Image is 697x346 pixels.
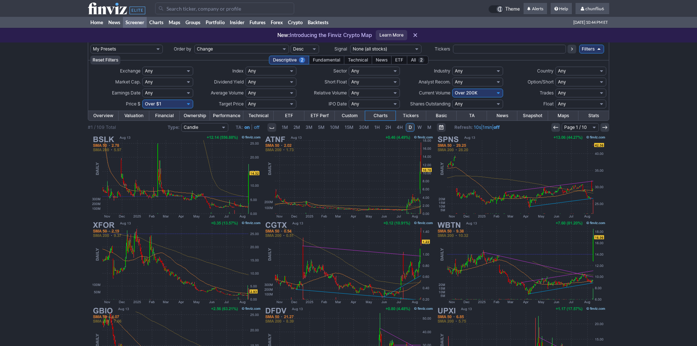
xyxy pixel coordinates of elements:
[415,123,424,132] a: W
[394,123,405,132] a: 4H
[474,124,481,130] a: 10s
[409,124,412,130] span: D
[454,124,473,130] b: Refresh:
[263,220,434,305] img: CGTX - Cognition Therapeutics Inc - Stock Price Chart
[119,111,149,120] a: Valuation
[123,17,147,28] a: Screener
[293,124,300,130] span: 2M
[344,56,372,64] div: Technical
[90,56,120,64] button: Reset Filters
[345,124,353,130] span: 15M
[488,5,520,13] a: Theme
[91,220,262,305] img: XFOR - X4 Pharmaceuticals Inc - Stock Price Chart
[505,5,520,13] span: Theme
[528,79,554,85] span: Option/Short
[244,124,250,130] a: on
[425,123,434,132] a: M
[517,111,548,120] a: Snapshot
[426,111,457,120] a: Basic
[267,123,276,132] button: Interval
[214,79,244,85] span: Dividend Yield
[359,124,369,130] span: 30M
[88,17,106,28] a: Home
[573,17,608,28] span: [DATE] 10:44 PM ET
[211,90,244,96] span: Average Volume
[494,124,500,130] a: off
[314,90,347,96] span: Relative Volume
[155,3,294,14] input: Search
[410,101,450,107] span: Shares Outstanding
[106,17,123,28] a: News
[305,17,331,28] a: Backtests
[227,17,247,28] a: Insider
[180,111,210,120] a: Ownership
[277,32,290,38] span: New:
[251,124,252,130] span: |
[407,56,428,64] div: All
[383,123,394,132] a: 2H
[268,17,285,28] a: Forex
[147,17,166,28] a: Charts
[112,90,140,96] span: Earnings Date
[356,123,371,132] a: 30M
[435,220,607,305] img: WBTN - Webtoon Entertainment Inc - Stock Price Chart
[149,111,180,120] a: Financial
[434,68,450,74] span: Industry
[435,46,450,52] span: Tickers
[417,124,422,130] span: W
[88,124,116,131] div: #1 / 109 Total
[306,124,312,130] span: 3M
[247,17,268,28] a: Futures
[126,101,140,107] span: Price $
[335,111,365,120] a: Custom
[372,56,391,64] div: News
[232,68,244,74] span: Index
[406,123,415,132] a: D
[174,46,191,52] span: Order by
[299,57,305,63] span: 2
[435,134,607,220] img: SPNS - Sapiens International Corp NV - Stock Price Chart
[543,101,554,107] span: Float
[418,57,424,63] span: 2
[120,68,140,74] span: Exchange
[315,123,327,132] a: 5M
[285,17,305,28] a: Crypto
[578,111,609,120] a: Stats
[397,124,403,130] span: 4H
[269,56,309,64] div: Descriptive
[437,123,446,132] button: Range
[585,6,604,11] span: chunfliu6
[454,124,500,131] span: | |
[325,79,347,85] span: Short Float
[279,123,291,132] a: 1M
[579,45,604,53] a: Filters
[551,3,572,15] a: Help
[263,134,434,220] img: ATNF - 180 Life Sciences Corp - Stock Price Chart
[548,111,578,120] a: Maps
[483,124,492,130] a: 1min
[183,17,203,28] a: Groups
[329,101,347,107] span: IPO Date
[457,111,487,120] a: TA
[419,90,450,96] span: Current Volume
[282,124,288,130] span: 1M
[318,124,325,130] span: 5M
[303,123,315,132] a: 3M
[166,17,183,28] a: Maps
[391,56,407,64] div: ETF
[524,3,547,15] a: Alerts
[115,79,140,85] span: Market Cap.
[333,68,347,74] span: Sector
[210,111,243,120] a: Performance
[91,134,262,220] img: BSLK - Bolt Projects Holdings Inc - Stock Price Chart
[396,111,426,120] a: Tickers
[540,90,554,96] span: Trades
[537,68,554,74] span: Country
[254,124,259,130] a: off
[243,111,274,120] a: Technical
[419,79,450,85] span: Analyst Recom.
[168,124,180,130] b: Type:
[274,111,304,120] a: ETF
[342,123,356,132] a: 15M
